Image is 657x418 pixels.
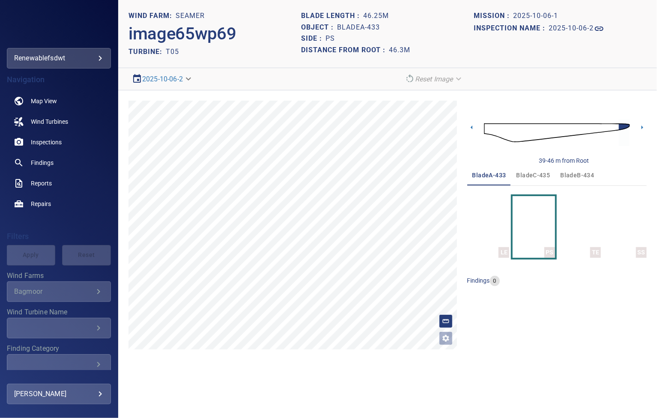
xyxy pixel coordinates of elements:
[415,75,453,83] em: Reset Image
[31,200,51,208] span: Repairs
[301,46,389,54] h1: Distance from root :
[544,247,555,258] div: PS
[7,318,111,338] div: Wind Turbine Name
[474,24,549,33] h1: Inspection name :
[14,287,93,296] div: Bagmoor
[499,247,509,258] div: LE
[7,345,111,352] label: Finding Category
[142,75,183,83] a: 2025-10-06-2
[484,115,630,151] img: d
[590,247,601,258] div: TE
[467,196,510,258] button: LE
[31,158,54,167] span: Findings
[301,24,337,32] h1: Object :
[472,170,506,181] span: bladeA-433
[604,196,647,258] button: SS
[128,72,197,87] div: 2025-10-06-2
[31,138,62,146] span: Inspections
[439,331,453,345] button: Open image filters and tagging options
[7,75,111,84] h4: Navigation
[128,24,236,44] h2: image65wp69
[7,111,111,132] a: windturbines noActive
[7,232,111,241] h4: Filters
[549,24,594,33] h1: 2025-10-06-2
[7,173,111,194] a: reports noActive
[514,12,558,20] h1: 2025-10-06-1
[517,170,550,181] span: bladeC-435
[31,97,57,105] span: Map View
[363,12,389,20] h1: 46.25m
[474,12,514,20] h1: Mission :
[31,179,52,188] span: Reports
[539,156,589,165] div: 39-46 m from Root
[513,196,555,258] button: PS
[7,152,111,173] a: findings noActive
[128,12,176,20] h1: WIND FARM:
[558,196,601,258] button: TE
[7,91,111,111] a: map noActive
[14,51,104,65] div: renewablefsdwt
[176,12,205,20] h1: Seamer
[31,117,68,126] span: Wind Turbines
[7,354,111,375] div: Finding Category
[7,194,111,214] a: repairs noActive
[467,277,490,284] span: findings
[636,247,647,258] div: SS
[326,35,335,43] h1: PS
[7,132,111,152] a: inspections noActive
[7,48,111,69] div: renewablefsdwt
[490,277,500,285] span: 0
[7,309,111,316] label: Wind Turbine Name
[166,48,179,56] h2: T05
[301,35,326,43] h1: Side :
[561,170,594,181] span: bladeB-434
[549,24,604,34] a: 2025-10-06-2
[389,46,410,54] h1: 46.3m
[401,72,467,87] div: Reset Image
[7,281,111,302] div: Wind Farms
[7,272,111,279] label: Wind Farms
[14,387,104,401] div: [PERSON_NAME]
[128,48,166,56] h2: TURBINE:
[301,12,363,20] h1: Blade length :
[337,24,380,32] h1: bladeA-433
